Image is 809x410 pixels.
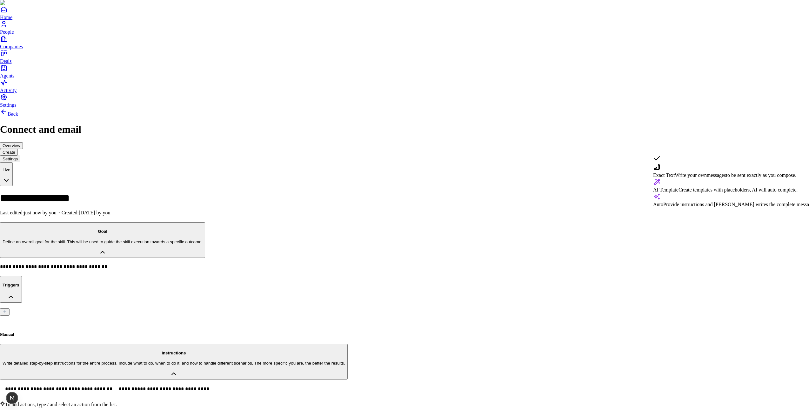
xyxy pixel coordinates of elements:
[653,202,663,207] span: Auto
[653,172,675,178] span: Exact Text
[679,187,798,192] span: Create templates with placeholders, AI will auto complete.
[675,172,796,178] span: Write your own messages to be sent exactly as you compose.
[653,187,679,192] span: AI Template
